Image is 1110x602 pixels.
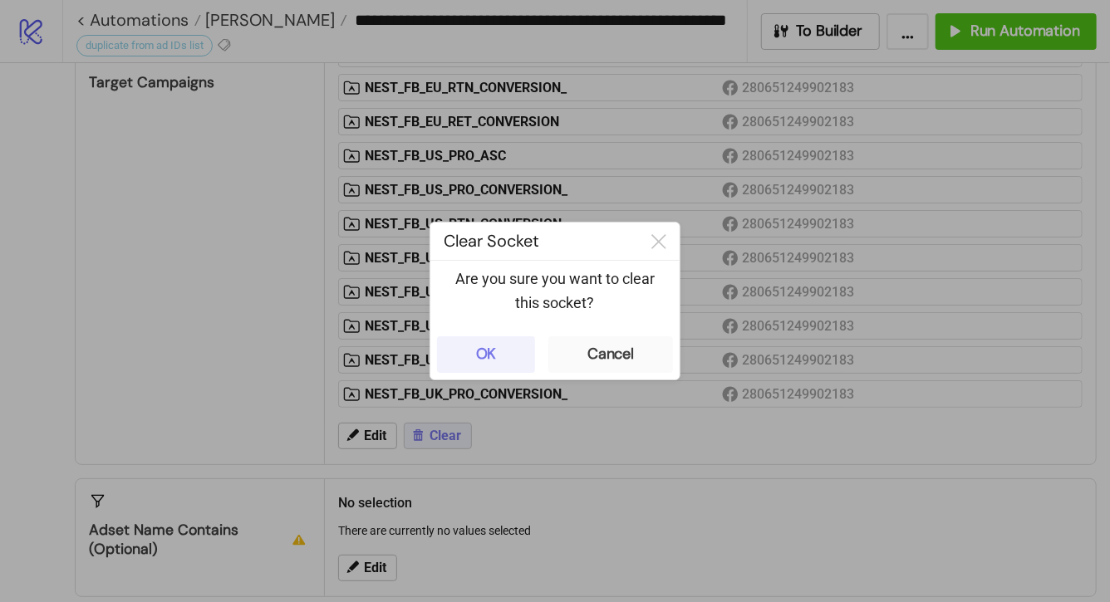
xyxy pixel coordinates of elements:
[437,336,535,373] button: OK
[444,267,666,315] p: Are you sure you want to clear this socket?
[476,345,497,364] div: OK
[430,223,638,260] div: Clear Socket
[548,336,673,373] button: Cancel
[587,345,634,364] div: Cancel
